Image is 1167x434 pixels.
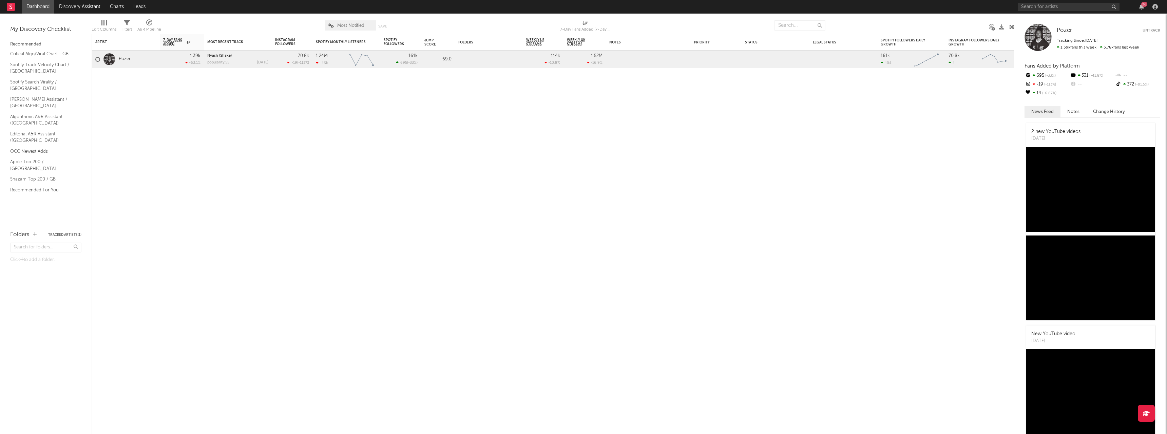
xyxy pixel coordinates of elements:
[560,17,611,37] div: 7-Day Fans Added (7-Day Fans Added)
[1025,71,1070,80] div: 695
[48,233,81,237] button: Tracked Artists(1)
[1031,338,1075,344] div: [DATE]
[10,25,81,34] div: My Discovery Checklist
[163,38,185,46] span: 7-Day Fans Added
[207,54,232,58] a: Nyash (Shake)
[10,186,75,194] a: Recommended For You
[591,54,602,58] div: 1.52M
[10,96,75,110] a: [PERSON_NAME] Assistant / [GEOGRAPHIC_DATA]
[316,61,328,65] div: -16k
[10,50,75,58] a: Critical Algo/Viral Chart - GB
[1086,106,1132,117] button: Change History
[119,56,131,62] a: Pozer
[10,40,81,49] div: Recommended
[316,54,328,58] div: 1.24M
[92,17,116,37] div: Edit Columns
[10,256,81,264] div: Click to add a folder.
[1043,83,1056,87] span: -113 %
[95,40,146,44] div: Artist
[396,60,418,65] div: ( )
[1115,80,1160,89] div: 372
[346,51,377,68] svg: Chart title
[1070,80,1115,89] div: --
[1057,27,1072,34] a: Pozer
[408,61,417,65] span: -33 %
[1115,71,1160,80] div: --
[694,40,721,44] div: Priority
[551,54,560,58] div: 114k
[1134,83,1149,87] span: -81.5 %
[10,130,75,144] a: Editorial A&R Assistant ([GEOGRAPHIC_DATA])
[10,231,30,239] div: Folders
[813,40,857,44] div: Legal Status
[337,23,364,28] span: Most Notified
[316,40,367,44] div: Spotify Monthly Listeners
[1018,3,1120,11] input: Search for artists
[257,61,268,64] div: [DATE]
[10,61,75,75] a: Spotify Track Velocity Chart / [GEOGRAPHIC_DATA]
[185,60,200,65] div: -63.1 %
[458,40,509,44] div: Folders
[526,38,550,46] span: Weekly US Streams
[400,61,407,65] span: 695
[137,17,161,37] div: A&R Pipeline
[1025,106,1060,117] button: News Feed
[560,25,611,34] div: 7-Day Fans Added (7-Day Fans Added)
[1060,106,1086,117] button: Notes
[408,54,418,58] div: 161k
[10,175,75,183] a: Shazam Top 200 / GB
[1025,89,1070,98] div: 14
[424,55,452,63] div: 69.0
[10,243,81,252] input: Search for folders...
[881,61,892,65] div: 104
[298,61,308,65] span: -113 %
[774,20,825,31] input: Search...
[1025,63,1080,69] span: Fans Added by Platform
[1031,128,1080,135] div: 2 new YouTube videos
[190,54,200,58] div: 1.39k
[207,54,268,58] div: Nyash (Shake)
[10,78,75,92] a: Spotify Search Virality / [GEOGRAPHIC_DATA]
[378,24,387,28] button: Save
[121,17,132,37] div: Filters
[949,38,999,46] div: Instagram Followers Daily Growth
[1057,45,1139,50] span: 3.78k fans last week
[949,54,960,58] div: 70.8k
[10,113,75,127] a: Algorithmic A&R Assistant ([GEOGRAPHIC_DATA])
[10,158,75,172] a: Apple Top 200 / [GEOGRAPHIC_DATA]
[587,60,602,65] div: -16.9 %
[1088,74,1103,78] span: -41.8 %
[544,60,560,65] div: -10.8 %
[287,60,309,65] div: ( )
[298,54,309,58] div: 70.8k
[1041,92,1056,95] span: -6.67 %
[881,38,932,46] div: Spotify Followers Daily Growth
[1139,4,1144,10] button: 26
[424,38,441,46] div: Jump Score
[1057,39,1097,43] span: Tracking Since: [DATE]
[745,40,789,44] div: Status
[1070,71,1115,80] div: 331
[1141,2,1147,7] div: 26
[567,38,592,46] span: Weekly UK Streams
[609,40,677,44] div: Notes
[207,40,258,44] div: Most Recent Track
[92,25,116,34] div: Edit Columns
[207,61,229,64] div: popularity: 55
[121,25,132,34] div: Filters
[979,51,1010,68] svg: Chart title
[1044,74,1056,78] span: -33 %
[384,38,407,46] div: Spotify Followers
[137,25,161,34] div: A&R Pipeline
[1143,27,1160,34] button: Untrack
[1057,27,1072,33] span: Pozer
[911,51,942,68] svg: Chart title
[291,61,297,65] span: -19
[881,54,890,58] div: 161k
[1031,331,1075,338] div: New YouTube video
[1031,135,1080,142] div: [DATE]
[1025,80,1070,89] div: -19
[275,38,299,46] div: Instagram Followers
[949,61,955,65] div: 1
[10,148,75,155] a: OCC Newest Adds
